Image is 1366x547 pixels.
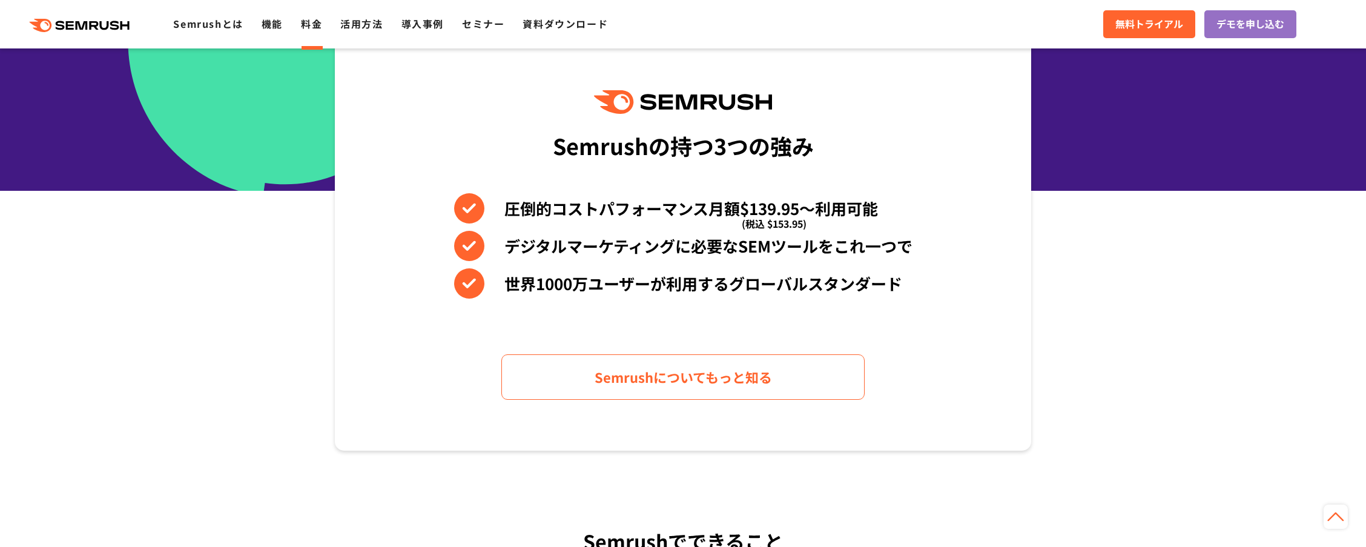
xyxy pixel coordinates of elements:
li: 圧倒的コストパフォーマンス月額$139.95〜利用可能 [454,193,912,224]
span: デモを申し込む [1216,16,1284,32]
li: デジタルマーケティングに必要なSEMツールをこれ一つで [454,231,912,261]
div: Semrushの持つ3つの強み [553,123,814,168]
img: Semrush [594,90,772,114]
a: 無料トライアル [1103,10,1195,38]
a: Semrushについてもっと知る [501,354,865,400]
a: 料金 [301,16,322,31]
a: Semrushとは [173,16,243,31]
span: (税込 $153.95) [742,208,807,239]
span: Semrushについてもっと知る [595,366,772,388]
a: 導入事例 [401,16,444,31]
a: セミナー [462,16,504,31]
a: デモを申し込む [1204,10,1296,38]
span: 無料トライアル [1115,16,1183,32]
a: 活用方法 [340,16,383,31]
a: 資料ダウンロード [523,16,608,31]
li: 世界1000万ユーザーが利用するグローバルスタンダード [454,268,912,299]
a: 機能 [262,16,283,31]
